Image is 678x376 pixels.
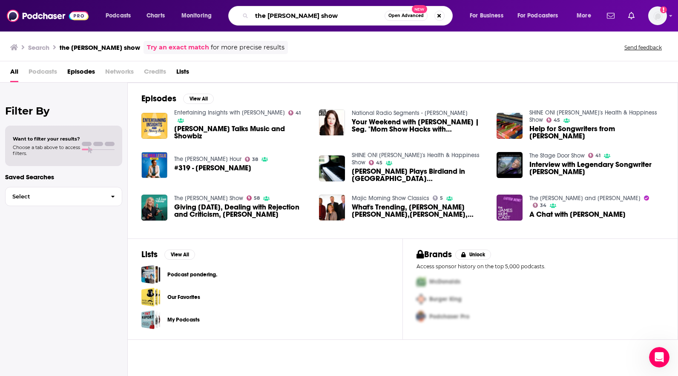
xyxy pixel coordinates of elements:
span: 34 [540,204,546,207]
a: 41 [588,153,601,158]
a: The James and Kim Cast [529,195,641,202]
img: Your Weekend with JIM BRICKMAN | Seg. "Mom Show Hacks with Kristin Cruz" [319,109,345,135]
a: What's Trending, Munch Bishop,Paul Orlousky, Jim Brickman, Matt Granite,Mary Kay Cabot,Morning Sh... [352,204,486,218]
button: View All [164,250,195,260]
button: open menu [175,9,223,23]
a: 41 [288,110,301,115]
img: Second Pro Logo [413,290,429,308]
a: Try an exact match [147,43,209,52]
img: What's Trending, Munch Bishop,Paul Orlousky, Jim Brickman, Matt Granite,Mary Kay Cabot,Morning Sh... [319,195,345,221]
iframe: Intercom live chat [649,347,669,367]
span: 38 [252,158,258,161]
a: Show notifications dropdown [625,9,638,23]
button: Unlock [455,250,491,260]
button: open menu [100,9,142,23]
input: Search podcasts, credits, & more... [252,9,385,23]
h3: the [PERSON_NAME] show [60,43,140,52]
h3: Search [28,43,49,52]
p: Saved Searches [5,173,122,181]
span: For Business [470,10,503,22]
img: Podchaser - Follow, Share and Rate Podcasts [7,8,89,24]
span: 45 [376,161,382,165]
span: Networks [105,65,134,82]
a: Jim Brickman Talks Music and Showbiz [174,125,309,140]
img: Interview with Legendary Songwriter Jim Brickman [497,152,523,178]
a: 45 [546,118,560,123]
img: Help for Songwriters from Jim Brickman [497,113,523,139]
a: Help for Songwriters from Jim Brickman [529,125,664,140]
a: Interview with Legendary Songwriter Jim Brickman [529,161,664,175]
button: View All [183,94,214,104]
a: Majic Morning Show Classics [352,195,429,202]
svg: Add a profile image [660,6,667,13]
span: New [412,5,427,13]
span: What's Trending, [PERSON_NAME] [PERSON_NAME],[PERSON_NAME], [PERSON_NAME], [PERSON_NAME],[PERSON_... [352,204,486,218]
span: Podchaser Pro [429,313,469,320]
p: Access sponsor history on the top 5,000 podcasts. [417,263,664,270]
a: My Podcasts [167,315,200,324]
a: My Podcasts [141,310,161,329]
span: Open Advanced [388,14,424,18]
h2: Brands [417,249,452,260]
span: [PERSON_NAME] Plays Birdland in [GEOGRAPHIC_DATA] [GEOGRAPHIC_DATA][DATE]! [352,168,486,182]
span: 58 [254,196,260,200]
img: A Chat with Jim Brickman [497,195,523,221]
a: The Lisa Show [174,195,243,202]
div: Search podcasts, credits, & more... [236,6,461,26]
a: 58 [247,195,260,201]
img: First Pro Logo [413,273,429,290]
a: 5 [433,195,443,201]
button: Show profile menu [648,6,667,25]
a: The Paul Leslie Hour [174,155,241,163]
a: Show notifications dropdown [603,9,618,23]
button: open menu [512,9,571,23]
img: Jim Brickman Plays Birdland in NYC Columbus Day! [319,155,345,181]
span: Logged in as aspenm13 [648,6,667,25]
a: Your Weekend with JIM BRICKMAN | Seg. "Mom Show Hacks with Kristin Cruz" [352,118,486,133]
a: #319 - Jim Brickman [174,164,251,172]
a: Lists [176,65,189,82]
button: Send feedback [622,44,664,51]
a: Giving Tuesday, Dealing with Rejection and Criticism, Jim Brickman [174,204,309,218]
span: More [577,10,591,22]
span: Giving [DATE], Dealing with Rejection and Criticism, [PERSON_NAME] [174,204,309,218]
a: All [10,65,18,82]
span: Podcasts [106,10,131,22]
span: Podcasts [29,65,57,82]
button: open menu [464,9,514,23]
img: #319 - Jim Brickman [141,152,167,178]
button: Open AdvancedNew [385,11,428,21]
span: For Podcasters [517,10,558,22]
a: 38 [245,157,259,162]
img: Jim Brickman Talks Music and Showbiz [141,113,167,139]
a: National Radio Segments - Kristin Cruz [352,109,468,117]
a: Jim Brickman Plays Birdland in NYC Columbus Day! [352,168,486,182]
span: Choose a tab above to access filters. [13,144,80,156]
img: User Profile [648,6,667,25]
span: Select [6,194,104,199]
a: EpisodesView All [141,93,214,104]
img: Giving Tuesday, Dealing with Rejection and Criticism, Jim Brickman [141,195,167,221]
h2: Episodes [141,93,176,104]
a: ListsView All [141,249,195,260]
a: SHINE ON! Kacey's Health & Happiness Show [529,109,657,123]
span: Monitoring [181,10,212,22]
span: Interview with Legendary Songwriter [PERSON_NAME] [529,161,664,175]
span: Charts [147,10,165,22]
span: #319 - [PERSON_NAME] [174,164,251,172]
a: Podcast pondering. [141,265,161,284]
a: Episodes [67,65,95,82]
a: The Stage Door Show [529,152,585,159]
button: Select [5,187,122,206]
